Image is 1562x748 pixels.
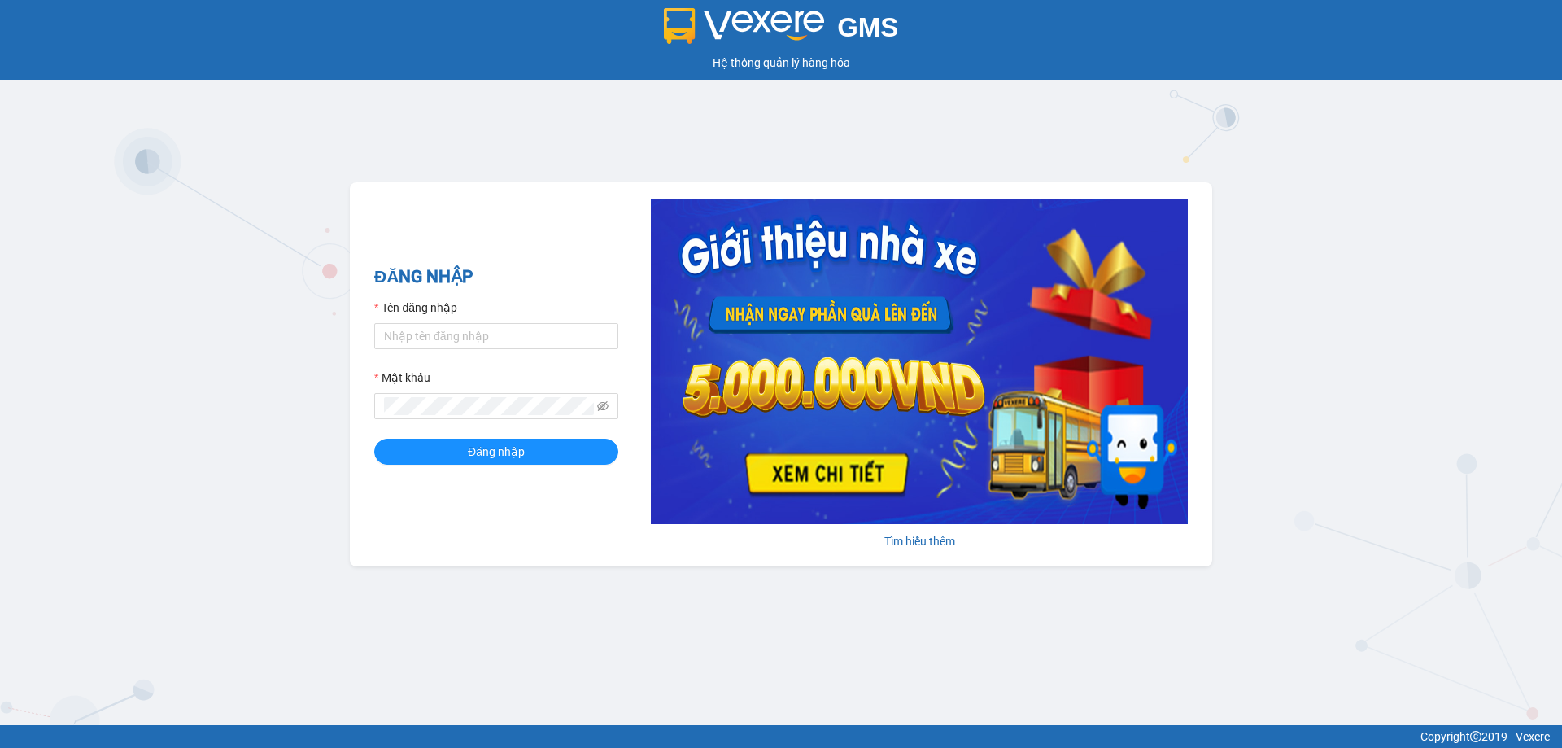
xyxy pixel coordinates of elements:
h2: ĐĂNG NHẬP [374,264,618,291]
div: Copyright 2019 - Vexere [12,728,1550,746]
span: eye-invisible [597,400,609,412]
span: GMS [837,12,898,42]
a: GMS [664,24,899,37]
img: logo 2 [664,8,825,44]
label: Tên đăng nhập [374,299,457,317]
span: Đăng nhập [468,443,525,461]
div: Hệ thống quản lý hàng hóa [4,54,1558,72]
input: Mật khẩu [384,397,594,415]
div: Tìm hiểu thêm [651,532,1188,550]
span: copyright [1470,731,1481,742]
input: Tên đăng nhập [374,323,618,349]
button: Đăng nhập [374,439,618,465]
img: banner-0 [651,199,1188,524]
label: Mật khẩu [374,369,430,387]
